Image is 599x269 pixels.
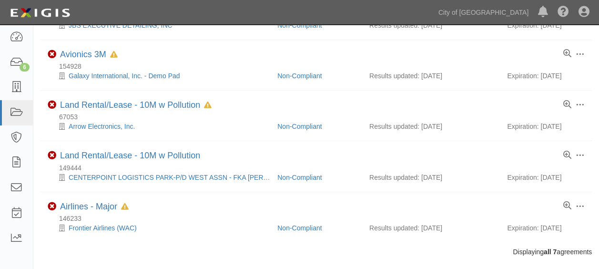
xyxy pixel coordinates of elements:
div: Expiration: [DATE] [507,173,585,182]
a: JBS EXECUTIVE DETAILING, INC [69,21,173,29]
div: Expiration: [DATE] [507,21,585,30]
a: Non-Compliant [277,123,322,130]
a: Non-Compliant [277,224,322,232]
div: 154928 [48,62,592,71]
a: City of [GEOGRAPHIC_DATA] [434,3,533,22]
a: Frontier Airlines (WAC) [69,224,137,232]
a: View results summary [563,101,571,109]
div: Avionics 3M [60,50,118,60]
div: 149444 [48,163,592,173]
div: Results updated: [DATE] [369,71,493,81]
a: Airlines - Major [60,202,117,211]
a: Non-Compliant [277,174,322,181]
i: Non-Compliant [48,101,56,109]
div: 146233 [48,214,592,223]
a: View results summary [563,202,571,210]
div: Expiration: [DATE] [507,122,585,131]
a: Land Rental/Lease - 10M w Pollution [60,151,200,160]
a: CENTERPOINT LOGISTICS PARK-P/D WEST ASSN - FKA [PERSON_NAME] [69,174,303,181]
div: Airlines - Major [60,202,129,212]
a: Galaxy International, Inc. - Demo Pad [69,72,180,80]
div: Arrow Electronics, Inc. [48,122,270,131]
div: Galaxy International, Inc. - Demo Pad [48,71,270,81]
a: Arrow Electronics, Inc. [69,123,135,130]
div: Expiration: [DATE] [507,223,585,233]
div: Results updated: [DATE] [369,223,493,233]
i: Non-Compliant [48,151,56,160]
a: Land Rental/Lease - 10M w Pollution [60,100,200,110]
i: Non-Compliant [48,202,56,211]
div: Results updated: [DATE] [369,122,493,131]
a: View results summary [563,50,571,58]
div: Expiration: [DATE] [507,71,585,81]
div: 6 [20,63,30,72]
div: CENTERPOINT LOGISTICS PARK-P/D WEST ASSN - FKA JOHN F LONG [48,173,270,182]
a: Avionics 3M [60,50,106,59]
b: all 7 [544,248,557,256]
div: Land Rental/Lease - 10M w Pollution [60,100,212,111]
a: Non-Compliant [277,72,322,80]
i: In Default since 08/05/2025 [121,204,129,210]
a: View results summary [563,151,571,160]
div: JBS EXECUTIVE DETAILING, INC [48,21,270,30]
i: In Default since 07/17/2025 [204,102,212,109]
div: Frontier Airlines (WAC) [48,223,270,233]
i: In Default since 07/24/2025 [110,52,118,58]
div: Displaying agreements [33,247,599,257]
img: logo-5460c22ac91f19d4615b14bd174203de0afe785f0fc80cf4dbbc73dc1793850b.png [7,4,73,21]
i: Non-Compliant [48,50,56,59]
i: Help Center - Complianz [558,7,569,18]
div: 67053 [48,112,592,122]
div: Land Rental/Lease - 10M w Pollution [60,151,200,161]
div: Results updated: [DATE] [369,21,493,30]
div: Results updated: [DATE] [369,173,493,182]
a: Non-Compliant [277,21,322,29]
